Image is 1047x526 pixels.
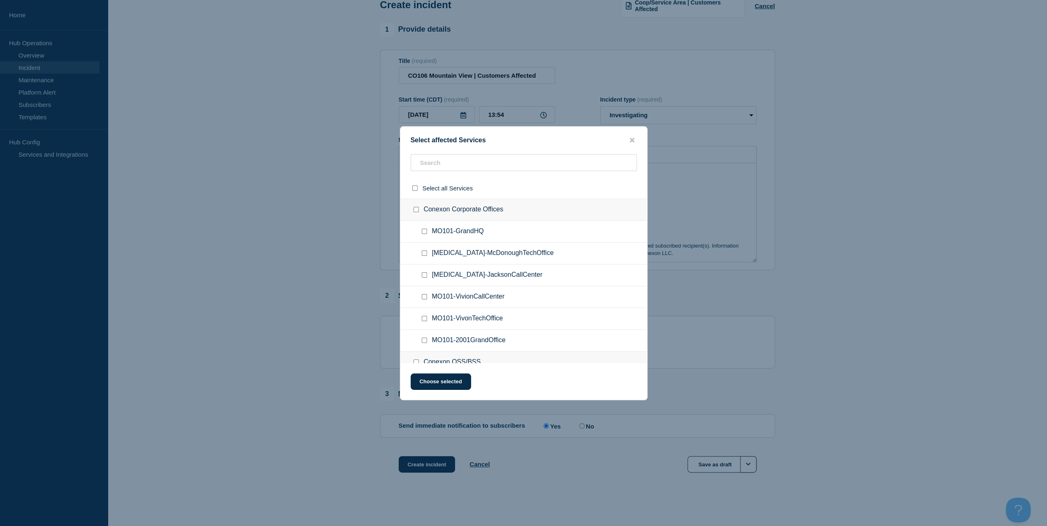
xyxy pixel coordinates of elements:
[411,373,471,390] button: Choose selected
[422,294,427,299] input: MO101-VivionCallCenter checkbox
[432,227,484,236] span: MO101-GrandHQ
[432,315,503,323] span: MO101-VivonTechOffice
[422,250,427,256] input: GA101-McDonoughTechOffice checkbox
[422,229,427,234] input: MO101-GrandHQ checkbox
[422,272,427,278] input: GA101-JacksonCallCenter checkbox
[423,185,473,192] span: Select all Services
[422,338,427,343] input: MO101-2001GrandOffice checkbox
[432,271,543,279] span: [MEDICAL_DATA]-JacksonCallCenter
[432,293,505,301] span: MO101-VivionCallCenter
[432,336,506,345] span: MO101-2001GrandOffice
[413,207,419,212] input: Conexon Corporate Offices checkbox
[412,185,418,191] input: select all checkbox
[627,137,637,144] button: close button
[400,352,647,373] div: Conexon OSS/BSS
[413,359,419,365] input: Conexon OSS/BSS checkbox
[422,316,427,321] input: MO101-VivonTechOffice checkbox
[400,199,647,221] div: Conexon Corporate Offices
[400,137,647,144] div: Select affected Services
[411,154,637,171] input: Search
[432,249,554,257] span: [MEDICAL_DATA]-McDonoughTechOffice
